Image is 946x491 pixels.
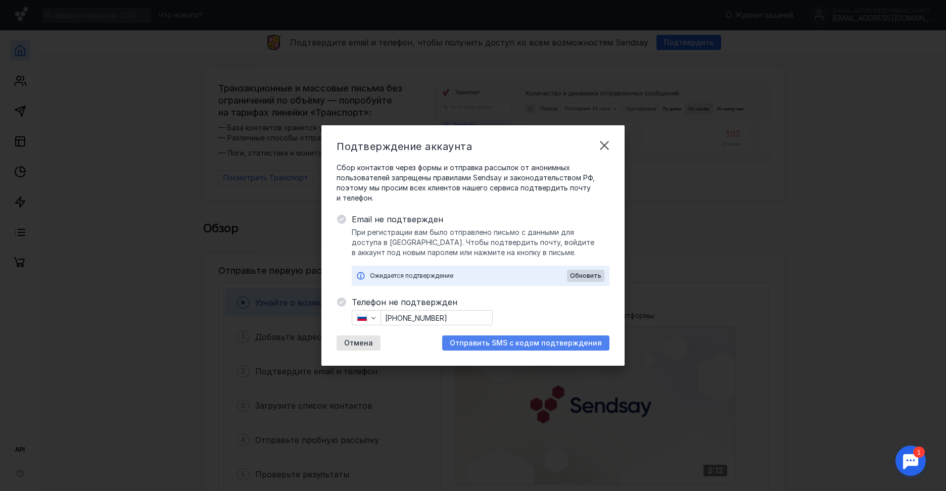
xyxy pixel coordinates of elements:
[337,140,472,153] span: Подтверждение аккаунта
[337,163,609,203] span: Сбор контактов через формы и отправка рассылок от анонимных пользователей запрещены правилами Sen...
[352,227,609,258] span: При регистрации вам было отправлено письмо с данными для доступа в [GEOGRAPHIC_DATA]. Чтобы подтв...
[570,272,601,279] span: Обновить
[337,335,381,351] button: Отмена
[344,339,373,348] span: Отмена
[23,6,34,17] div: 1
[352,213,609,225] span: Email не подтвержден
[450,339,602,348] span: Отправить SMS с кодом подтверждения
[442,335,609,351] button: Отправить SMS с кодом подтверждения
[352,296,609,308] span: Телефон не подтвержден
[567,270,604,282] button: Обновить
[370,271,567,281] div: Ожидается подтверждение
